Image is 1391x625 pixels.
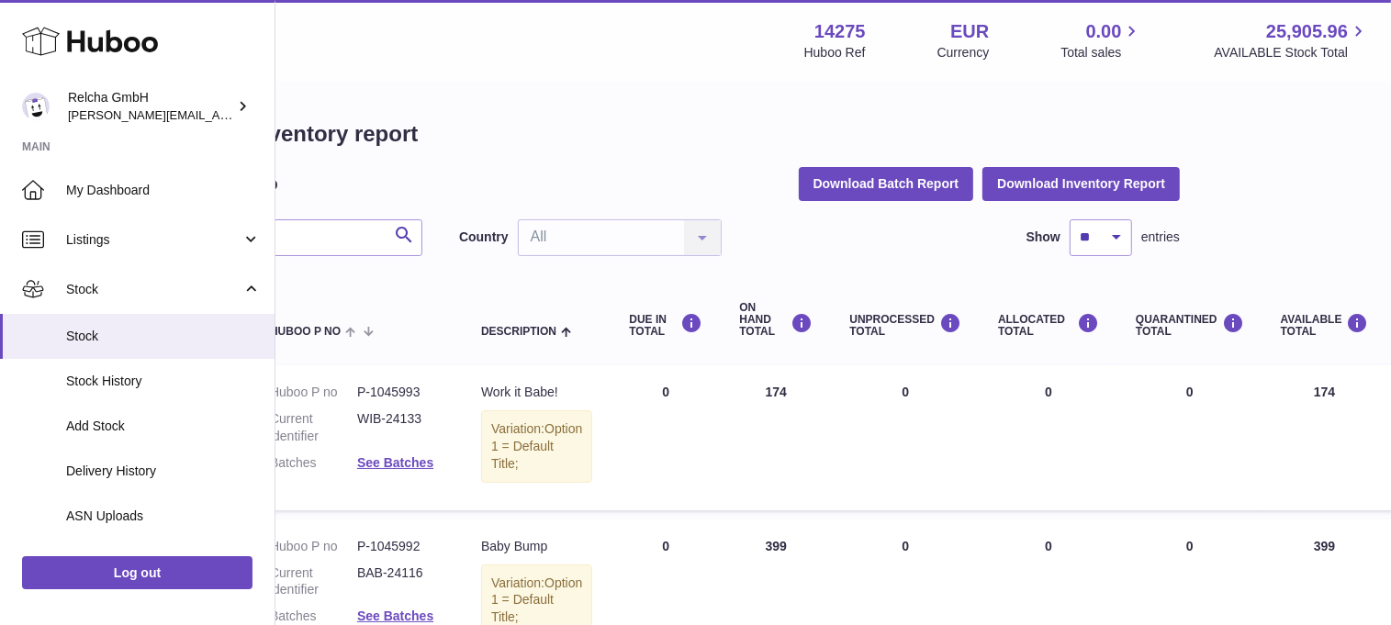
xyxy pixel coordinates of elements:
[1281,313,1369,338] div: AVAILABLE Total
[1186,385,1194,399] span: 0
[950,19,989,44] strong: EUR
[739,302,813,339] div: ON HAND Total
[66,231,241,249] span: Listings
[357,564,444,599] dd: BAB-24116
[1136,313,1244,338] div: QUARANTINED Total
[849,313,961,338] div: UNPROCESSED Total
[270,384,357,401] dt: Huboo P no
[481,326,556,338] span: Description
[123,119,1180,149] h1: My Huboo - Inventory report
[491,575,582,625] span: Option 1 = Default Title;
[66,463,261,480] span: Delivery History
[629,313,702,338] div: DUE IN TOTAL
[66,182,261,199] span: My Dashboard
[491,421,582,471] span: Option 1 = Default Title;
[1186,539,1194,553] span: 0
[66,418,261,435] span: Add Stock
[937,44,990,61] div: Currency
[611,365,721,510] td: 0
[1266,19,1348,44] span: 25,905.96
[1026,229,1060,246] label: Show
[270,608,357,625] dt: Batches
[66,508,261,525] span: ASN Uploads
[804,44,866,61] div: Huboo Ref
[1060,44,1142,61] span: Total sales
[270,564,357,599] dt: Current identifier
[357,608,433,623] a: See Batches
[22,556,252,589] a: Log out
[1086,19,1122,44] span: 0.00
[357,384,444,401] dd: P-1045993
[799,167,974,200] button: Download Batch Report
[1060,19,1142,61] a: 0.00 Total sales
[66,281,241,298] span: Stock
[481,538,592,555] div: Baby Bump
[68,107,368,122] span: [PERSON_NAME][EMAIL_ADDRESS][DOMAIN_NAME]
[357,410,444,445] dd: WIB-24133
[814,19,866,44] strong: 14275
[1214,44,1369,61] span: AVAILABLE Stock Total
[66,328,261,345] span: Stock
[831,365,980,510] td: 0
[357,538,444,555] dd: P-1045992
[481,384,592,401] div: Work it Babe!
[22,93,50,120] img: rachel@consultprestige.com
[1214,19,1369,61] a: 25,905.96 AVAILABLE Stock Total
[1141,229,1180,246] span: entries
[998,313,1099,338] div: ALLOCATED Total
[1262,365,1387,510] td: 174
[270,538,357,555] dt: Huboo P no
[721,365,831,510] td: 174
[481,410,592,483] div: Variation:
[357,455,433,470] a: See Batches
[270,454,357,472] dt: Batches
[459,229,509,246] label: Country
[982,167,1180,200] button: Download Inventory Report
[270,326,341,338] span: Huboo P no
[66,373,261,390] span: Stock History
[980,365,1117,510] td: 0
[68,89,233,124] div: Relcha GmbH
[270,410,357,445] dt: Current identifier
